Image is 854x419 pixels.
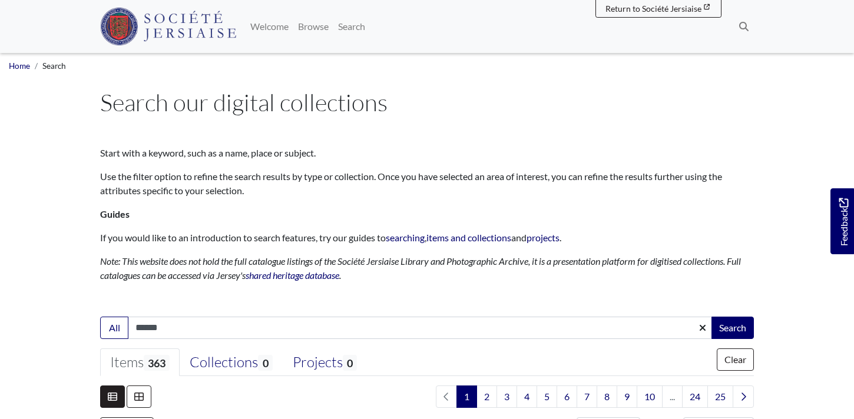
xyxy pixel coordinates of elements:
a: items and collections [426,232,511,243]
a: Goto page 5 [537,385,557,408]
a: Goto page 25 [707,385,733,408]
a: Goto page 7 [577,385,597,408]
button: All [100,317,128,339]
a: Goto page 10 [637,385,663,408]
span: 363 [144,355,170,371]
a: shared heritage database [246,270,339,281]
a: Goto page 2 [476,385,497,408]
a: Home [9,61,30,71]
span: 0 [258,355,272,371]
div: Projects [293,354,357,371]
a: Goto page 24 [682,385,708,408]
a: Next page [733,385,754,408]
div: Items [110,354,170,371]
a: Société Jersiaise logo [100,5,236,48]
em: Note: This website does not hold the full catalogue listings of the Société Jersiaise Library and... [100,255,741,281]
span: Goto page 1 [456,385,477,408]
a: Welcome [246,15,293,38]
nav: pagination [431,385,754,408]
p: If you would like to an introduction to search features, try our guides to , and . [100,231,754,245]
li: Previous page [436,385,457,408]
a: projects [527,232,560,243]
p: Start with a keyword, such as a name, place or subject. [100,146,754,160]
a: Would you like to provide feedback? [830,188,854,254]
div: Collections [190,354,272,371]
h1: Search our digital collections [100,88,754,117]
p: Use the filter option to refine the search results by type or collection. Once you have selected ... [100,169,754,198]
span: Feedback [836,198,850,246]
input: Enter one or more search terms... [128,317,713,339]
img: Société Jersiaise [100,8,236,45]
span: 0 [343,355,357,371]
a: Browse [293,15,333,38]
a: Goto page 9 [617,385,637,408]
button: Clear [717,348,754,371]
span: Search [42,61,66,71]
span: Return to Société Jersiaise [605,4,701,14]
button: Search [711,317,754,339]
a: Goto page 3 [496,385,517,408]
a: searching [386,232,425,243]
a: Goto page 4 [517,385,537,408]
a: Goto page 6 [557,385,577,408]
a: Search [333,15,370,38]
a: Goto page 8 [597,385,617,408]
strong: Guides [100,208,130,220]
